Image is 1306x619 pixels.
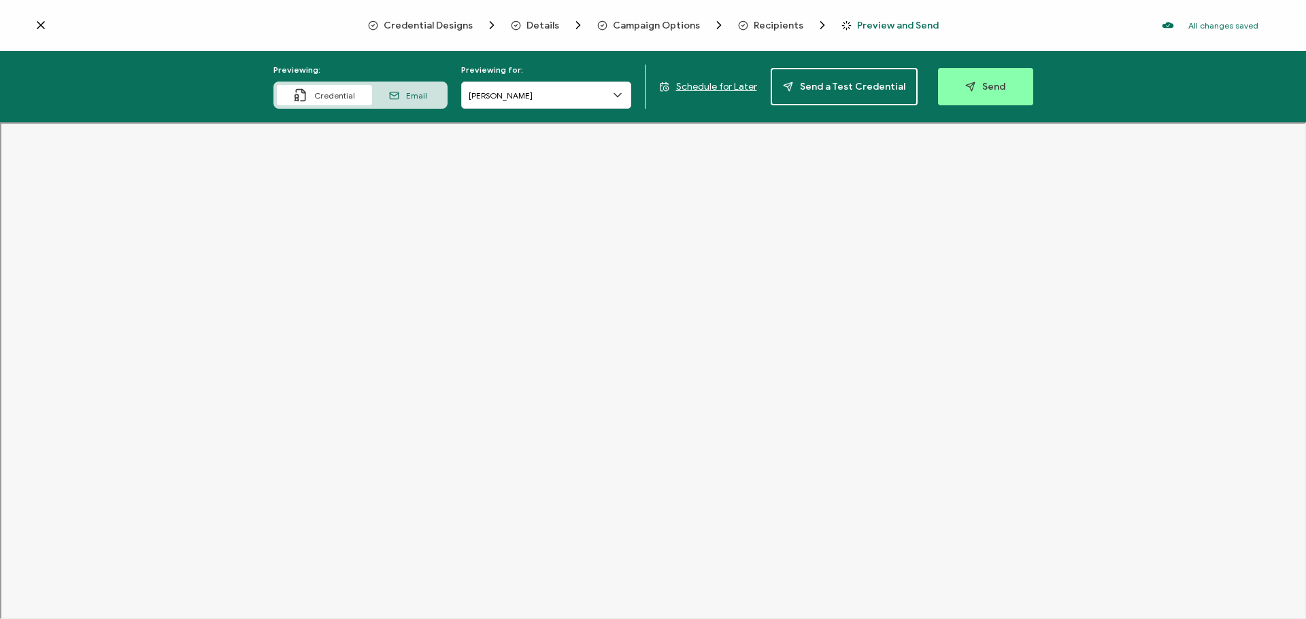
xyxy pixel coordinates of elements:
span: Schedule for Later [676,81,757,92]
p: All changes saved [1188,20,1258,31]
span: Recipients [754,20,803,31]
span: Preview and Send [841,20,939,31]
span: Credential Designs [384,20,473,31]
span: Previewing for: [461,65,523,75]
button: Send [938,68,1033,105]
input: Search recipient [461,82,631,109]
button: Send a Test Credential [771,68,918,105]
span: Credential [314,90,355,101]
span: Campaign Options [597,18,726,32]
span: Details [526,20,559,31]
span: Send a Test Credential [783,82,905,92]
div: Breadcrumb [368,18,939,32]
span: Email [406,90,427,101]
iframe: Chat Widget [1238,554,1306,619]
span: Recipients [738,18,829,32]
span: Send [965,82,1005,92]
span: Previewing: [273,65,320,75]
span: Details [511,18,585,32]
span: Credential Designs [368,18,499,32]
span: Campaign Options [613,20,700,31]
span: Preview and Send [857,20,939,31]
